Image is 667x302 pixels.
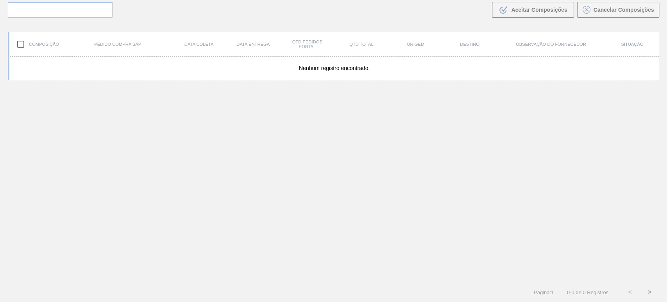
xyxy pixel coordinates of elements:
div: Data coleta [172,42,226,47]
div: Origem [388,42,443,47]
span: Aceitar Composições [511,7,567,13]
div: Situação [605,42,659,47]
span: Página : 1 [534,289,554,295]
span: 0 - 0 de 0 Registros [565,289,608,295]
div: Pedido Compra SAP [64,42,172,47]
span: Cancelar Composições [594,7,654,13]
button: Cancelar Composições [577,2,659,18]
div: Composição [9,36,64,52]
button: > [640,282,659,302]
button: Aceitar Composições [492,2,574,18]
button: < [620,282,640,302]
div: Qtd Pedidos Portal [280,40,334,49]
div: Data entrega [226,42,280,47]
div: Qtd Total [334,42,389,47]
div: Observação do Fornecedor [497,42,605,47]
span: Nenhum registro encontrado. [299,65,370,71]
div: Destino [443,42,497,47]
